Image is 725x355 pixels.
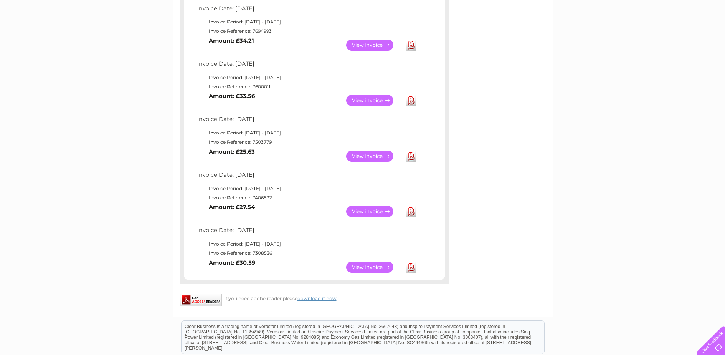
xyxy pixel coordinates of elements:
[406,95,416,106] a: Download
[700,33,718,38] a: Log out
[195,249,420,258] td: Invoice Reference: 7308536
[195,114,420,128] td: Invoice Date: [DATE]
[195,59,420,73] td: Invoice Date: [DATE]
[297,295,337,301] a: download it now
[209,93,255,100] b: Amount: £33.56
[209,204,255,211] b: Amount: £27.54
[209,148,255,155] b: Amount: £25.63
[609,33,626,38] a: Energy
[195,27,420,36] td: Invoice Reference: 7694993
[590,33,604,38] a: Water
[406,151,416,162] a: Download
[406,262,416,273] a: Download
[195,17,420,27] td: Invoice Period: [DATE] - [DATE]
[182,4,544,37] div: Clear Business is a trading name of Verastar Limited (registered in [GEOGRAPHIC_DATA] No. 3667643...
[346,151,403,162] a: View
[180,294,449,301] div: If you need adobe reader please .
[346,95,403,106] a: View
[195,128,420,138] td: Invoice Period: [DATE] - [DATE]
[658,33,669,38] a: Blog
[209,37,254,44] b: Amount: £34.21
[674,33,693,38] a: Contact
[346,262,403,273] a: View
[346,206,403,217] a: View
[406,40,416,51] a: Download
[195,239,420,249] td: Invoice Period: [DATE] - [DATE]
[580,4,633,13] a: 0333 014 3131
[406,206,416,217] a: Download
[346,40,403,51] a: View
[195,73,420,82] td: Invoice Period: [DATE] - [DATE]
[195,138,420,147] td: Invoice Reference: 7503779
[195,170,420,184] td: Invoice Date: [DATE]
[631,33,654,38] a: Telecoms
[195,82,420,91] td: Invoice Reference: 7600011
[195,184,420,193] td: Invoice Period: [DATE] - [DATE]
[195,193,420,202] td: Invoice Reference: 7406832
[25,20,64,43] img: logo.png
[195,225,420,239] td: Invoice Date: [DATE]
[195,3,420,18] td: Invoice Date: [DATE]
[209,259,255,266] b: Amount: £30.59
